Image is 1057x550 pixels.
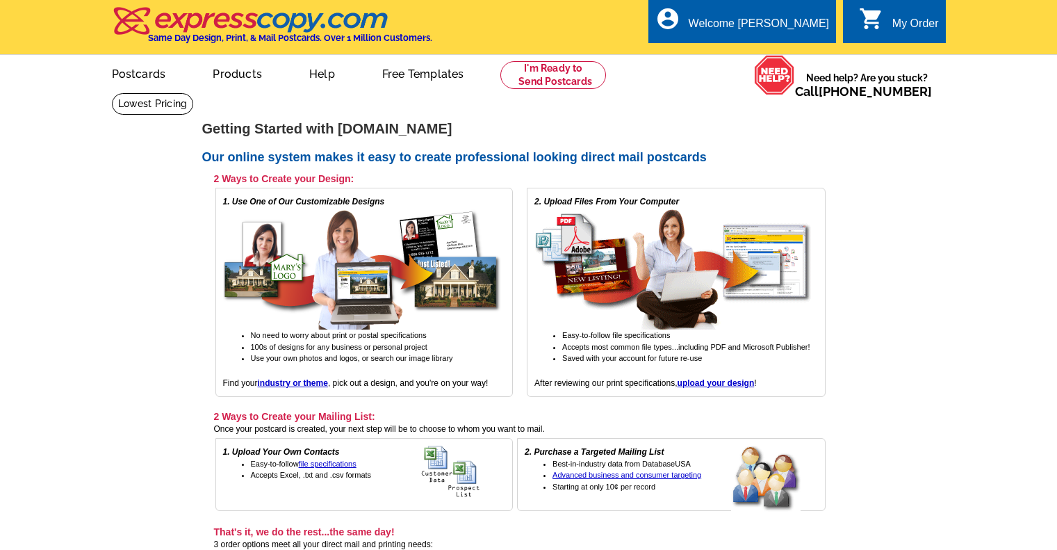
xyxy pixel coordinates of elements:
[223,208,501,330] img: free online postcard designs
[214,410,826,423] h3: 2 Ways to Create your Mailing List:
[223,197,385,207] em: 1. Use One of Our Customizable Designs
[534,378,756,388] span: After reviewing our print specifications, !
[534,208,812,330] img: upload your own design for free
[731,446,818,512] img: buy a targeted mailing list
[251,331,427,339] span: No need to worry about print or postal specifications
[223,378,489,388] span: Find your , pick out a design, and you're on your way!
[892,17,939,37] div: My Order
[214,172,826,185] h3: 2 Ways to Create your Design:
[421,446,505,498] img: upload your own address list for free
[859,6,884,31] i: shopping_cart
[287,56,357,89] a: Help
[795,71,939,99] span: Need help? Are you stuck?
[525,447,664,457] em: 2. Purchase a Targeted Mailing List
[862,506,1057,550] iframe: LiveChat chat widget
[258,378,328,388] a: industry or theme
[202,122,855,136] h1: Getting Started with [DOMAIN_NAME]
[214,526,846,538] h3: That's it, we do the rest...the same day!
[562,343,810,351] span: Accepts most common file types...including PDF and Microsoft Publisher!
[251,343,427,351] span: 100s of designs for any business or personal project
[552,460,691,468] span: Best-in-industry data from DatabaseUSA
[859,15,939,33] a: shopping_cart My Order
[202,150,855,165] h2: Our online system makes it easy to create professional looking direct mail postcards
[190,56,284,89] a: Products
[562,331,670,339] span: Easy-to-follow file specifications
[819,84,932,99] a: [PHONE_NUMBER]
[689,17,829,37] div: Welcome [PERSON_NAME]
[90,56,188,89] a: Postcards
[795,84,932,99] span: Call
[299,460,357,468] a: file specifications
[534,197,679,207] em: 2. Upload Files From Your Computer
[552,483,655,491] span: Starting at only 10¢ per record
[678,378,755,388] a: upload your design
[251,471,372,479] span: Accepts Excel, .txt and .csv formats
[754,55,795,95] img: help
[223,447,340,457] em: 1. Upload Your Own Contacts
[214,540,434,549] span: 3 order options meet all your direct mail and printing needs:
[112,17,432,43] a: Same Day Design, Print, & Mail Postcards. Over 1 Million Customers.
[360,56,486,89] a: Free Templates
[148,33,432,43] h4: Same Day Design, Print, & Mail Postcards. Over 1 Million Customers.
[655,6,680,31] i: account_circle
[251,354,453,362] span: Use your own photos and logos, or search our image library
[251,460,357,468] span: Easy-to-follow
[552,471,701,479] a: Advanced business and consumer targeting
[214,424,545,434] span: Once your postcard is created, your next step will be to choose to whom you want to mail.
[562,354,702,362] span: Saved with your account for future re-use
